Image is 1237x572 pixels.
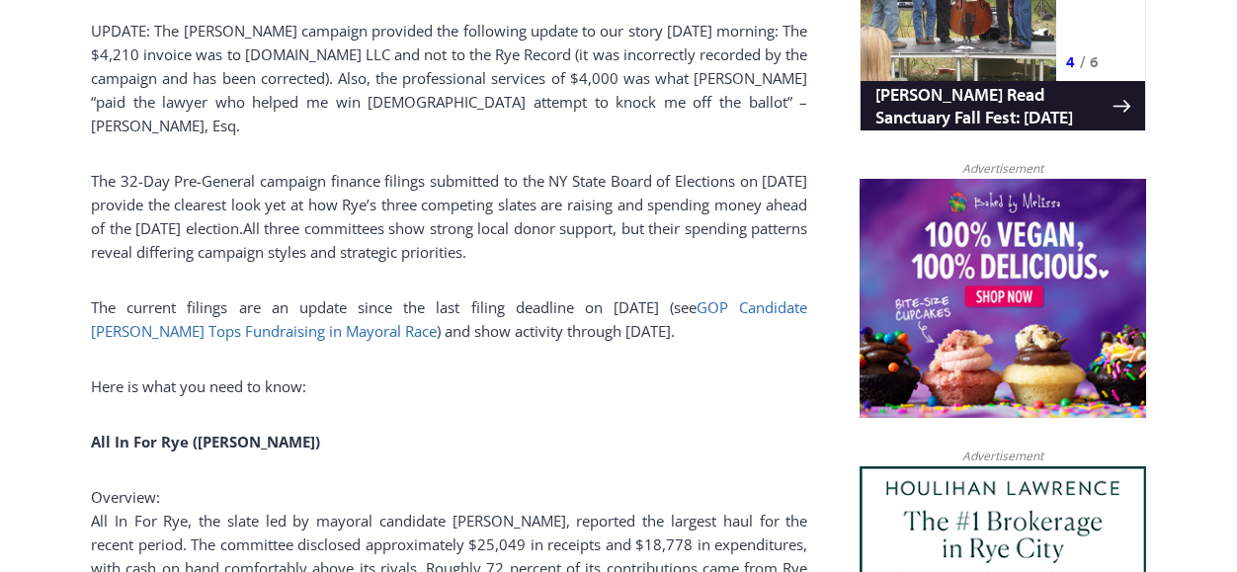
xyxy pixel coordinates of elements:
span: Intern @ [DOMAIN_NAME] [517,197,916,241]
div: 4 [206,167,215,187]
span: Advertisement [943,159,1063,178]
span: Advertisement [943,447,1063,465]
span: ) and show activity through [DATE]. [437,321,675,341]
h4: [PERSON_NAME] Read Sanctuary Fall Fest: [DATE] [16,199,253,244]
p: UPDATE: The [PERSON_NAME] campaign provided the following update to our story [DATE] morning: The... [91,19,807,137]
a: Intern @ [DOMAIN_NAME] [475,192,957,246]
div: / [220,167,225,187]
div: "At the 10am stand-up meeting, each intern gets a chance to take [PERSON_NAME] and the other inte... [499,1,934,192]
p: Here is what you need to know: [91,374,807,398]
div: Live Music [206,58,264,162]
a: [PERSON_NAME] Read Sanctuary Fall Fest: [DATE] [1,197,286,246]
span: The current filings are an update since the last filing deadline on [DATE] (see [91,297,697,317]
span: All three committees show strong local donor support, but their spending patterns reveal differin... [91,218,807,262]
img: Baked by Melissa [860,179,1146,418]
span: The 32-Day Pre-General campaign finance filings submitted to the NY State Board of Elections on [... [91,171,807,238]
span: Overview: [91,487,160,507]
div: 6 [230,167,239,187]
b: All In For Rye ([PERSON_NAME]) [91,432,320,451]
